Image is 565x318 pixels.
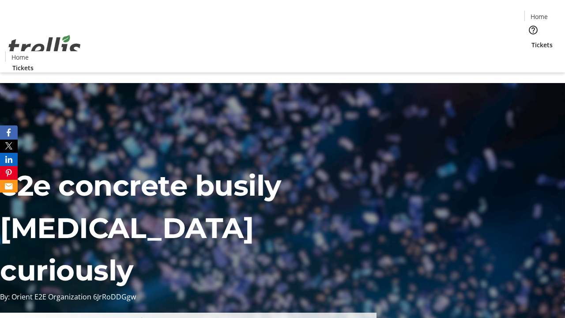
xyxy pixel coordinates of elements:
span: Home [11,53,29,62]
button: Cart [524,49,542,67]
span: Tickets [12,63,34,72]
a: Tickets [524,40,560,49]
a: Tickets [5,63,41,72]
span: Tickets [531,40,553,49]
button: Help [524,21,542,39]
a: Home [6,53,34,62]
span: Home [531,12,548,21]
img: Orient E2E Organization 6JrRoDDGgw's Logo [5,25,84,69]
a: Home [525,12,553,21]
